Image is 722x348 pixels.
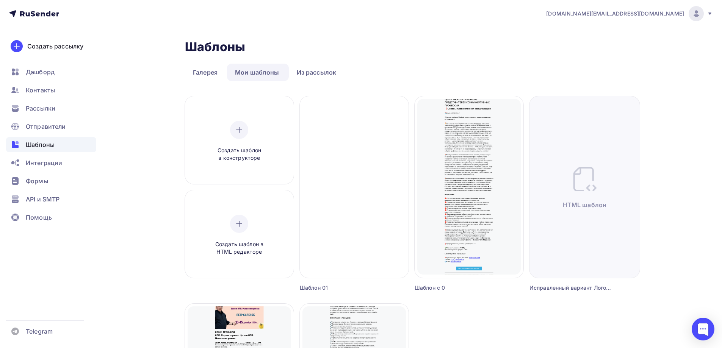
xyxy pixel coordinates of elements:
[546,6,713,21] a: [DOMAIN_NAME][EMAIL_ADDRESS][DOMAIN_NAME]
[6,119,96,134] a: Отправители
[185,64,226,81] a: Галерея
[26,122,66,131] span: Отправители
[26,104,55,113] span: Рассылки
[26,327,53,336] span: Telegram
[27,42,83,51] div: Создать рассылку
[415,284,496,292] div: Шаблон с 0
[26,86,55,95] span: Контакты
[26,67,55,76] span: Дашборд
[26,195,60,204] span: API и SMTP
[546,10,684,17] span: [DOMAIN_NAME][EMAIL_ADDRESS][DOMAIN_NAME]
[26,176,48,186] span: Формы
[6,137,96,152] a: Шаблоны
[6,173,96,189] a: Формы
[203,147,275,162] span: Создать шаблон в конструкторе
[529,284,612,292] div: Исправленный вариант Логос с отпиской
[289,64,345,81] a: Из рассылок
[185,39,245,55] h2: Шаблоны
[26,158,62,167] span: Интеграции
[300,284,381,292] div: Шаблон 01
[26,213,52,222] span: Помощь
[26,140,55,149] span: Шаблоны
[203,240,275,256] span: Создать шаблон в HTML редакторе
[6,101,96,116] a: Рассылки
[6,83,96,98] a: Контакты
[6,64,96,80] a: Дашборд
[227,64,287,81] a: Мои шаблоны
